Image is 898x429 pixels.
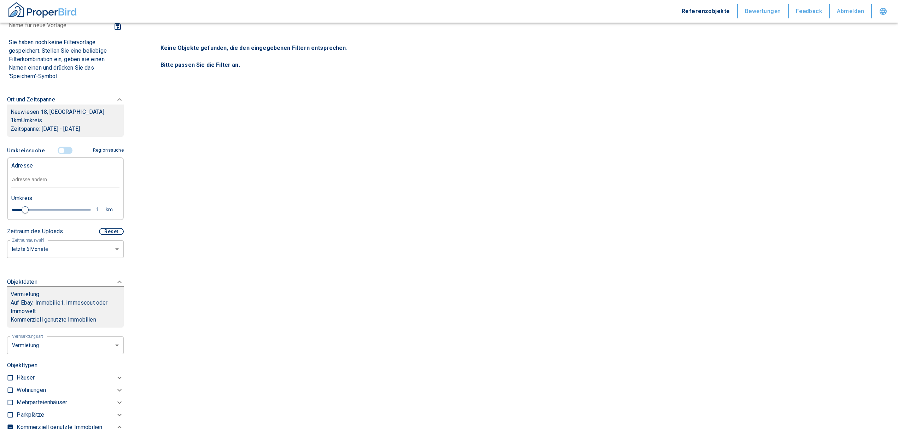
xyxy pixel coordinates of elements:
[11,316,120,324] p: Kommerziell genutzte Immobilien
[7,278,37,286] p: Objektdaten
[830,4,872,18] button: Abmelden
[11,194,32,202] p: Umkreis
[7,271,124,335] div: ObjektdatenVermietungAuf Ebay, Immobilie1, Immoscout oder ImmoweltKommerziell genutzte Immobilien
[7,227,63,236] p: Zeitraum des Uploads
[108,205,114,214] div: km
[11,125,120,133] p: Zeitspanne: [DATE] - [DATE]
[17,398,67,407] p: Mehrparteienhäuser
[17,384,124,396] div: Wohnungen
[11,116,120,125] p: 1 km Umkreis
[161,44,868,69] p: Keine Objekte gefunden, die den eingegebenen Filtern entsprechen. Bitte passen Sie die Filter an.
[7,144,124,258] div: FiltervorlagenNeue Filtereinstellungen erkannt!
[7,1,78,22] button: ProperBird Logo and Home Button
[7,18,124,83] div: FiltervorlagenNeue Filtereinstellungen erkannt!
[7,144,48,157] button: Umkreissuche
[11,108,120,116] p: Neuwiesen 18, [GEOGRAPHIC_DATA]
[789,4,830,18] button: Feedback
[675,4,738,18] button: Referenzobjekte
[7,95,55,104] p: Ort und Zeitspanne
[11,161,33,170] p: Adresse
[17,409,124,421] div: Parkplätze
[99,228,124,235] button: Reset
[11,290,40,299] p: Vermietung
[7,361,124,370] p: Objekttypen
[738,4,789,18] button: Bewertungen
[9,38,122,81] p: Sie haben noch keine Filtervorlage gespeichert. Stellen Sie eine beliebige Filterkombination ein,...
[17,372,124,384] div: Häuser
[17,386,46,394] p: Wohnungen
[7,240,124,258] div: letzte 6 Monate
[17,374,35,382] p: Häuser
[17,396,124,409] div: Mehrparteienhäuser
[7,88,124,144] div: Ort und ZeitspanneNeuwiesen 18, [GEOGRAPHIC_DATA]1kmUmkreisZeitspanne: [DATE] - [DATE]
[7,1,78,19] img: ProperBird Logo and Home Button
[7,336,124,354] div: letzte 6 Monate
[90,144,124,157] button: Regionssuche
[11,172,119,188] input: Adresse ändern
[17,411,44,419] p: Parkplätze
[93,205,116,215] button: 1km
[11,299,120,316] p: Auf Ebay, Immobilie1, Immoscout oder Immowelt
[95,205,108,214] div: 1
